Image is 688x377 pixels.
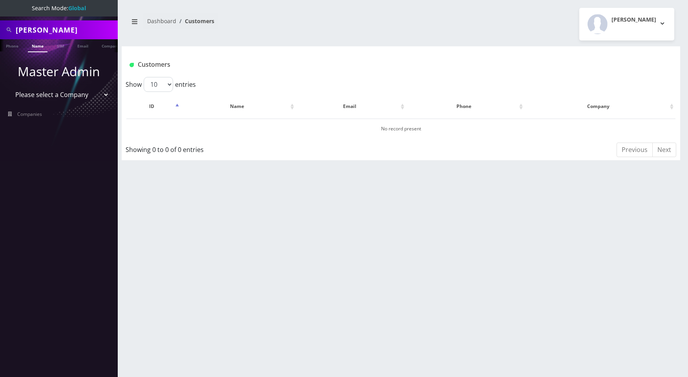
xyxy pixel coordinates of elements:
[16,22,116,37] input: Search All Companies
[126,95,181,118] th: ID: activate to sort column descending
[297,95,406,118] th: Email: activate to sort column ascending
[407,95,525,118] th: Phone: activate to sort column ascending
[32,4,86,12] span: Search Mode:
[579,8,674,40] button: [PERSON_NAME]
[130,61,580,68] h1: Customers
[2,39,22,51] a: Phone
[98,39,124,51] a: Company
[73,39,92,51] a: Email
[53,39,68,51] a: SIM
[652,143,676,157] a: Next
[68,4,86,12] strong: Global
[611,16,656,23] h2: [PERSON_NAME]
[17,111,42,117] span: Companies
[147,17,176,25] a: Dashboard
[526,95,675,118] th: Company: activate to sort column ascending
[182,95,296,118] th: Name: activate to sort column ascending
[128,13,395,35] nav: breadcrumb
[126,119,675,139] td: No record present
[126,142,349,154] div: Showing 0 to 0 of 0 entries
[176,17,214,25] li: Customers
[617,143,653,157] a: Previous
[126,77,196,92] label: Show entries
[28,39,47,52] a: Name
[144,77,173,92] select: Showentries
